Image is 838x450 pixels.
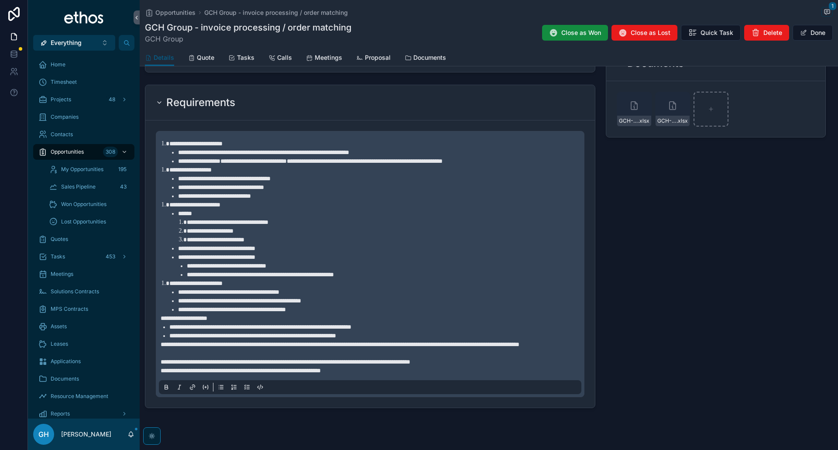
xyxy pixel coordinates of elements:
a: Assets [33,319,134,334]
a: Documents [33,371,134,387]
a: Won Opportunities [44,196,134,212]
a: Home [33,57,134,72]
p: [PERSON_NAME] [61,430,111,439]
button: Close as Lost [611,25,677,41]
span: Opportunities [51,148,84,155]
h2: Requirements [166,96,235,110]
span: Tasks [237,53,254,62]
span: Calls [277,53,292,62]
span: Resource Management [51,393,108,400]
span: My Opportunities [61,166,103,173]
img: App logo [64,10,104,24]
a: Opportunities308 [33,144,134,160]
span: Close as Won [561,28,601,37]
a: Timesheet [33,74,134,90]
button: Close as Won [542,25,608,41]
a: Tasks453 [33,249,134,265]
span: Companies [51,113,79,120]
span: .xlsx [638,117,649,124]
span: Quotes [51,236,68,243]
span: Proposal [365,53,391,62]
button: Select Button [33,35,115,51]
a: Quotes [33,231,134,247]
div: scrollable content [28,51,140,419]
span: Everything [51,38,82,47]
span: Timesheet [51,79,77,86]
span: GCH Group [145,34,351,44]
a: Applications [33,354,134,369]
span: Meetings [51,271,73,278]
span: Contacts [51,131,73,138]
button: Done [793,25,833,41]
a: Tasks [228,50,254,67]
a: Meetings [306,50,342,67]
a: Sales Pipeline43 [44,179,134,195]
span: Applications [51,358,81,365]
button: Delete [744,25,789,41]
a: Companies [33,109,134,125]
div: 195 [116,164,129,175]
span: Details [154,53,174,62]
span: Home [51,61,65,68]
a: Opportunities [145,8,196,17]
div: 43 [117,182,129,192]
a: Calls [268,50,292,67]
a: Documents [405,50,446,67]
span: Opportunities [155,8,196,17]
div: 308 [103,147,118,157]
span: Projects [51,96,71,103]
span: GCH-Invoices-Processed-by-Month [619,117,638,124]
a: Reports [33,406,134,422]
a: Resource Management [33,388,134,404]
span: GH [38,429,49,440]
span: 1 [828,2,837,10]
div: 48 [106,94,118,105]
span: Solutions Contracts [51,288,99,295]
span: Sales Pipeline [61,183,96,190]
span: Reports [51,410,70,417]
span: .xlsx [677,117,688,124]
span: Documents [413,53,446,62]
a: Meetings [33,266,134,282]
a: Details [145,50,174,66]
a: Lost Opportunities [44,214,134,230]
button: Quick Task [681,25,741,41]
span: Quote [197,53,214,62]
a: Quote [188,50,214,67]
span: Quick Task [701,28,733,37]
span: Documents [51,375,79,382]
span: Tasks [51,253,65,260]
a: GCH Group - invoice processing / order matching [204,8,348,17]
h1: GCH Group - invoice processing / order matching [145,21,351,34]
span: Delete [763,28,782,37]
span: Lost Opportunities [61,218,106,225]
span: Leases [51,340,68,347]
span: Assets [51,323,67,330]
a: Proposal [356,50,391,67]
a: Contacts [33,127,134,142]
div: 453 [103,251,118,262]
a: MPS Contracts [33,301,134,317]
a: Projects48 [33,92,134,107]
span: Meetings [315,53,342,62]
span: Close as Lost [631,28,670,37]
span: MPS Contracts [51,306,88,313]
a: Leases [33,336,134,352]
a: Solutions Contracts [33,284,134,299]
button: 1 [821,7,833,18]
span: Won Opportunities [61,201,106,208]
span: GCH-Invoices-Processed-by-Month [657,117,677,124]
a: My Opportunities195 [44,161,134,177]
